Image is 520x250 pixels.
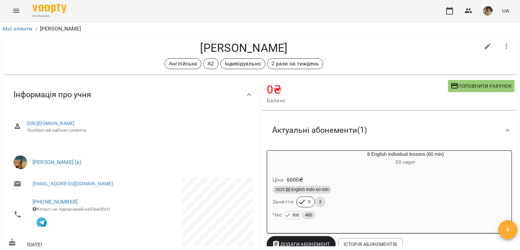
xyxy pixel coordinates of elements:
[37,217,47,228] img: Telegram
[40,25,81,33] p: [PERSON_NAME]
[14,89,91,100] span: Інформація про учня
[8,41,480,55] h4: [PERSON_NAME]
[273,197,294,207] h6: Заняття
[32,199,78,205] a: [PHONE_NUMBER]
[32,206,110,212] span: Клієнт не підписаний на ViberBot!
[273,175,284,185] h6: Ціна
[302,211,315,219] span: 480
[451,82,512,90] span: Поповнити рахунок
[287,176,303,184] p: 6000 ₴
[448,80,515,92] button: Поповнити рахунок
[3,77,259,112] div: Інформація про учня
[261,113,517,148] div: Актуальні абонементи(1)
[267,151,512,228] button: 8 English individual lessons (60 min)30 серп- Ціна6000₴2025 [8] English Indiv 60 minЗаняття53Час ...
[8,3,24,19] button: Menu
[225,60,261,68] p: Індивідуально
[32,14,66,18] span: For Business
[267,151,300,167] div: 8 English individual lessons (60 min)
[289,211,302,219] span: 300
[27,127,248,134] span: Особистий кабінет клієнта
[499,4,512,17] button: UA
[483,6,493,16] img: 084cbd57bb1921baabc4626302ca7563.jfif
[14,155,27,169] img: Брежнєва Катерина Ігорівна (а)
[344,240,397,248] span: Історія абонементів
[32,212,51,231] button: Клієнт підписаний на VooptyBot
[32,3,66,13] img: Voopty Logo
[272,125,367,136] span: Актуальні абонементи ( 1 )
[27,121,75,126] a: [URL][DOMAIN_NAME]
[272,60,319,68] p: 2 рази на тиждень
[300,151,512,167] div: 8 English individual lessons (60 min)
[395,159,416,165] span: 30 серп -
[304,199,315,205] span: 5
[3,25,32,32] a: Мої клієнти
[502,7,509,14] span: UA
[165,58,201,69] div: Англійська
[267,58,324,69] div: 2 рази на тиждень
[32,159,82,165] a: [PERSON_NAME] (а)
[272,240,330,248] span: Додати Абонемент
[7,237,131,249] div: [DATE]
[220,58,265,69] div: Індивідуально
[208,60,214,68] p: А2
[32,180,113,187] a: [EMAIL_ADDRESS][DOMAIN_NAME]
[267,83,448,97] h4: 0 ₴
[267,97,448,105] span: Баланс
[203,58,218,69] div: А2
[273,210,315,220] h6: Час
[273,187,331,193] span: 2025 [8] English Indiv 60 min
[315,199,325,205] span: 3
[35,25,37,33] li: /
[169,60,197,68] p: Англійська
[3,25,517,33] nav: breadcrumb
